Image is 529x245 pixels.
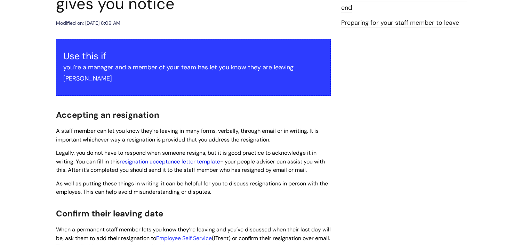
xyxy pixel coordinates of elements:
[63,51,323,62] h3: Use this if
[56,127,319,143] span: A staff member can let you know they’re leaving in many forms, verbally, through email or in writ...
[56,149,325,174] span: Legally, you do not have to respond when someone resigns, but it is good practice to acknowledge ...
[341,18,459,28] a: Preparing for your staff member to leave
[56,19,120,28] div: Modified on: [DATE] 8:09 AM
[56,208,163,219] span: Confirm their leaving date
[156,235,212,242] a: Employee Self Service
[120,158,220,165] a: resignation acceptance letter template
[63,62,323,84] p: you’re a manager and a member of your team has let you know they are leaving [PERSON_NAME]
[56,109,159,120] span: Accepting an resignation
[56,180,328,196] span: As well as putting these things in writing, it can be helpful for you to discuss resignations in ...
